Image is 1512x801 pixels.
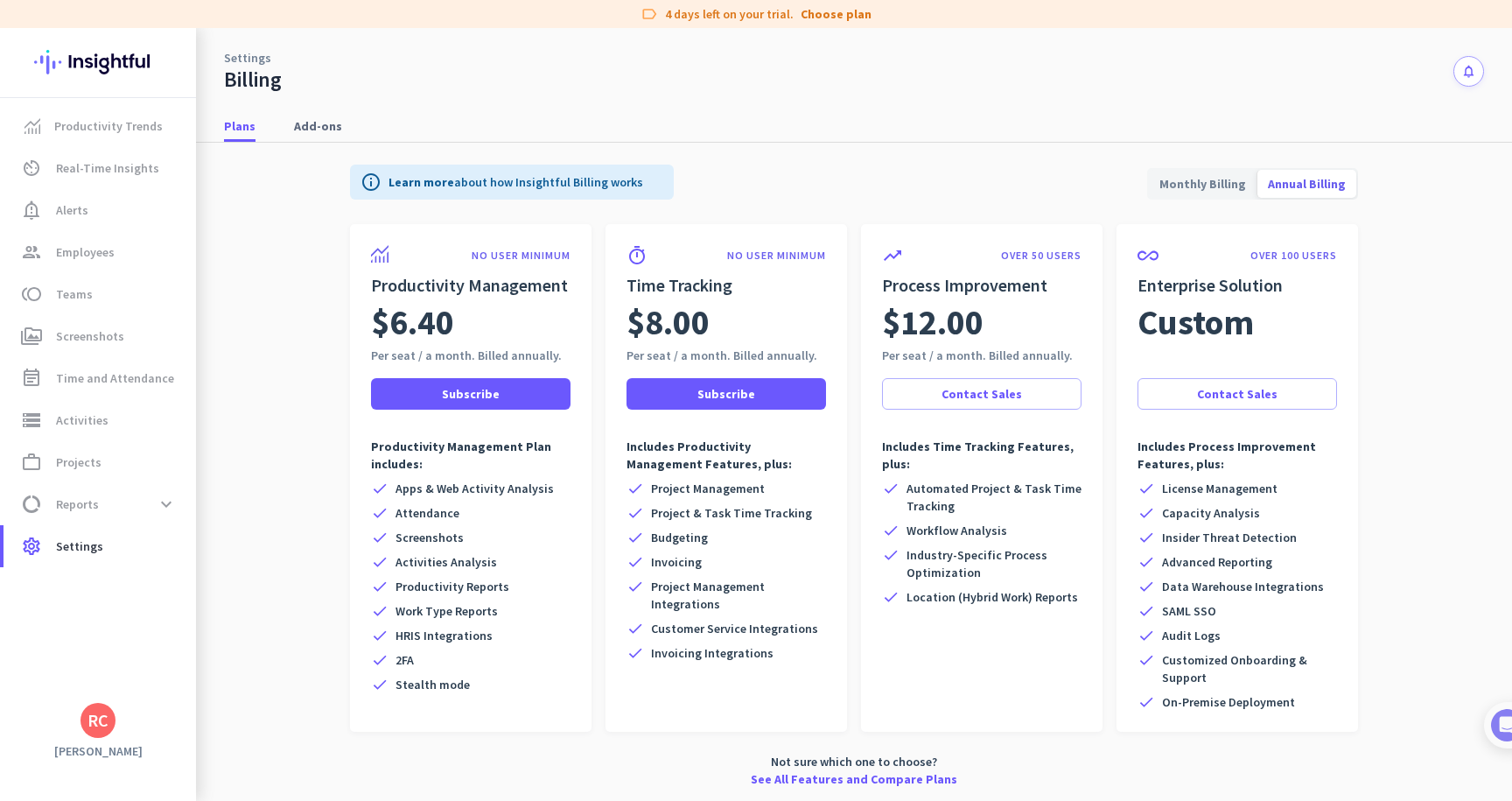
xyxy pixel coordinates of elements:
i: check [371,627,388,644]
span: License Management [1162,480,1277,497]
div: [PERSON_NAME] from Insightful [97,188,288,206]
a: Settings [224,49,271,67]
a: tollTeams [3,273,196,315]
p: Includes Process Improvement Features, plus: [1137,438,1337,473]
a: Show me how [67,421,191,456]
span: Workflow Analysis [906,522,1007,539]
a: settingsSettings [3,525,196,567]
span: Screenshots [395,529,464,546]
span: Insider Threat Detection [1162,529,1297,546]
span: Advanced Reporting [1162,553,1272,571]
i: check [1137,578,1155,595]
span: Audit Logs [1162,627,1221,644]
span: Location (Hybrid Work) Reports [906,588,1078,606]
div: Add employees [67,305,297,322]
a: See All Features and Compare Plans [751,770,957,788]
p: Includes Time Tracking Features, plus: [882,438,1081,473]
p: OVER 50 USERS [1001,249,1081,263]
i: check [1137,693,1155,711]
i: toll [21,284,42,305]
span: Add-ons [294,117,342,135]
button: Messages [87,546,175,616]
i: settings [21,536,42,557]
span: Subscribe [442,385,500,403]
span: On-Premise Deployment [1162,693,1295,711]
p: OVER 100 USERS [1250,249,1337,263]
p: About 10 minutes [223,230,332,249]
i: check [371,553,388,571]
button: expand_more [150,488,182,520]
p: Productivity Management Plan includes: [371,438,570,473]
i: check [626,644,644,662]
span: Activities [56,410,108,431]
i: storage [21,410,42,431]
i: notifications [1461,64,1476,79]
span: Time and Attendance [56,368,174,389]
img: Insightful logo [34,28,162,96]
a: Contact Sales [1137,378,1337,410]
h2: Time Tracking [626,273,826,298]
span: Project Management Integrations [651,578,826,613]
span: Industry-Specific Process Optimization [906,546,1081,581]
span: Project Management [651,480,765,497]
span: Work Type Reports [395,602,498,620]
span: Customer Service Integrations [651,620,818,637]
i: check [626,620,644,637]
span: $12.00 [882,298,983,347]
a: data_usageReportsexpand_more [3,483,196,525]
i: check [371,578,388,595]
i: group [21,242,42,263]
a: Learn more [388,174,454,190]
button: Help [175,546,262,616]
i: info [360,172,381,193]
img: product-icon [371,245,388,263]
i: check [882,588,899,606]
span: Automated Project & Task Time Tracking [906,480,1081,515]
p: 4 steps [17,230,62,249]
div: 1Add employees [32,299,318,327]
span: $6.40 [371,298,454,347]
p: Includes Productivity Management Features, plus: [626,438,826,473]
a: notification_importantAlerts [3,189,196,231]
div: Billing [224,67,282,93]
span: Apps & Web Activity Analysis [395,480,554,497]
i: label [640,5,658,23]
div: Per seat / a month. Billed annually. [371,347,570,364]
span: Real-Time Insights [56,158,159,179]
div: Per seat / a month. Billed annually. [626,347,826,364]
span: Projects [56,452,101,473]
span: $8.00 [626,298,710,347]
div: Close [307,7,339,39]
span: Contact Sales [1197,385,1277,403]
a: Contact Sales [882,378,1081,410]
a: event_noteTime and Attendance [3,357,196,399]
span: Contact Sales [941,385,1022,403]
span: HRIS Integrations [395,627,493,644]
div: RC [87,712,108,729]
i: check [626,529,644,546]
a: work_outlineProjects [3,441,196,483]
i: notification_important [21,200,42,221]
span: Productivity Reports [395,578,509,595]
span: Alerts [56,200,88,221]
i: check [371,504,388,522]
span: Attendance [395,504,459,522]
div: It's time to add your employees! This is crucial since Insightful will start collecting their act... [67,334,304,407]
i: data_usage [21,494,42,515]
i: check [371,676,388,693]
i: event_note [21,368,42,389]
span: Employees [56,242,115,263]
button: Mark as completed [67,492,202,510]
i: check [1137,627,1155,644]
i: all_inclusive [1137,245,1158,266]
span: Monthly Billing [1149,163,1256,205]
div: Show me how [67,407,304,456]
i: check [371,651,388,669]
span: Capacity Analysis [1162,504,1260,522]
i: check [1137,480,1155,497]
span: Stealth mode [395,676,470,693]
p: NO USER MINIMUM [472,249,570,263]
a: Choose plan [801,5,871,23]
h2: Process Improvement [882,273,1081,298]
i: work_outline [21,452,42,473]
